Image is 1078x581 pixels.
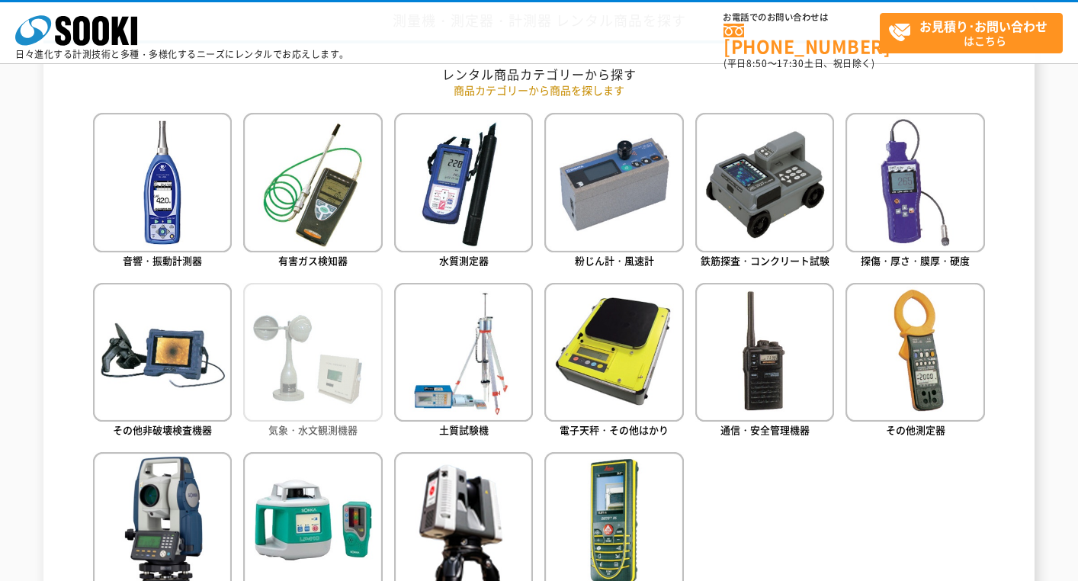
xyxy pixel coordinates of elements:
img: 鉄筋探査・コンクリート試験 [695,113,834,252]
span: お電話でのお問い合わせは [723,13,880,22]
a: 音響・振動計測器 [93,113,232,271]
a: お見積り･お問い合わせはこちら [880,13,1063,53]
a: 有害ガス検知器 [243,113,382,271]
img: 気象・水文観測機器 [243,283,382,422]
a: 電子天秤・その他はかり [544,283,683,441]
span: 粉じん計・風速計 [575,253,654,268]
span: 鉄筋探査・コンクリート試験 [701,253,829,268]
strong: お見積り･お問い合わせ [919,17,1048,35]
a: [PHONE_NUMBER] [723,24,880,55]
a: 通信・安全管理機器 [695,283,834,441]
img: その他非破壊検査機器 [93,283,232,422]
span: はこちら [888,14,1062,52]
img: 有害ガス検知器 [243,113,382,252]
span: 土質試験機 [439,422,489,437]
a: 粉じん計・風速計 [544,113,683,271]
img: 土質試験機 [394,283,533,422]
a: その他測定器 [845,283,984,441]
a: 鉄筋探査・コンクリート試験 [695,113,834,271]
a: 探傷・厚さ・膜厚・硬度 [845,113,984,271]
h2: レンタル商品カテゴリーから探す [93,66,985,82]
span: 有害ガス検知器 [278,253,348,268]
img: 探傷・厚さ・膜厚・硬度 [845,113,984,252]
p: 商品カテゴリーから商品を探します [93,82,985,98]
span: (平日 ～ 土日、祝日除く) [723,56,874,70]
a: その他非破壊検査機器 [93,283,232,441]
span: その他測定器 [886,422,945,437]
span: 水質測定器 [439,253,489,268]
img: 電子天秤・その他はかり [544,283,683,422]
span: 気象・水文観測機器 [268,422,358,437]
img: 粉じん計・風速計 [544,113,683,252]
span: 電子天秤・その他はかり [560,422,669,437]
img: 音響・振動計測器 [93,113,232,252]
a: 土質試験機 [394,283,533,441]
span: 17:30 [777,56,804,70]
span: 8:50 [746,56,768,70]
img: 水質測定器 [394,113,533,252]
a: 気象・水文観測機器 [243,283,382,441]
span: 通信・安全管理機器 [720,422,810,437]
span: その他非破壊検査機器 [113,422,212,437]
span: 探傷・厚さ・膜厚・硬度 [861,253,970,268]
a: 水質測定器 [394,113,533,271]
span: 音響・振動計測器 [123,253,202,268]
img: 通信・安全管理機器 [695,283,834,422]
img: その他測定器 [845,283,984,422]
p: 日々進化する計測技術と多種・多様化するニーズにレンタルでお応えします。 [15,50,349,59]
